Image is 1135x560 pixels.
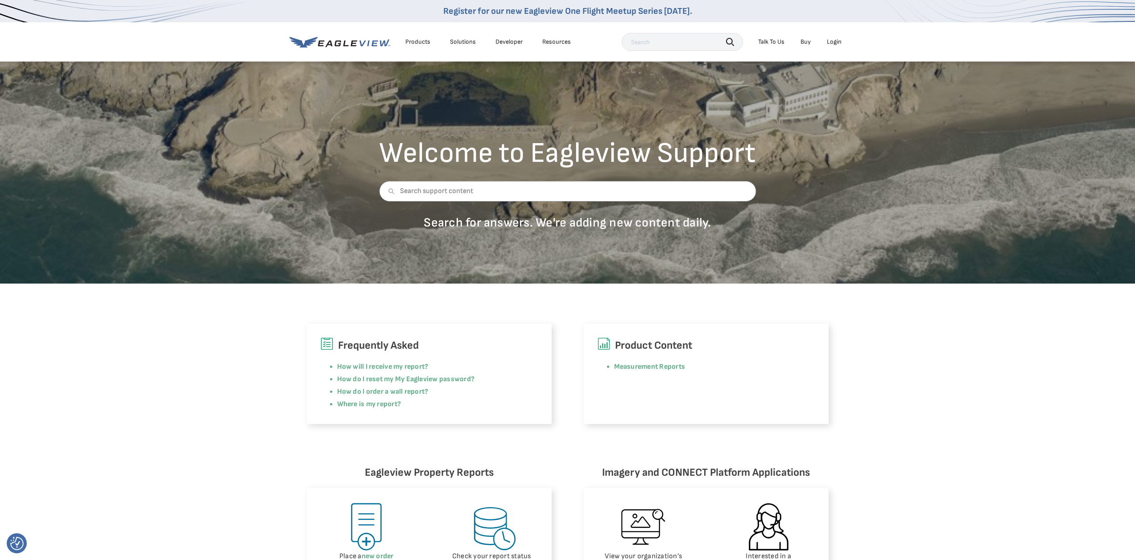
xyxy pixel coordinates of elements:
input: Search [622,33,743,51]
h6: Product Content [597,337,815,354]
input: Search support content [379,181,756,202]
img: Revisit consent button [10,537,24,550]
h6: Frequently Asked [320,337,538,354]
button: Consent Preferences [10,537,24,550]
p: Search for answers. We're adding new content daily. [379,215,756,231]
a: Measurement Reports [614,362,685,371]
h2: Welcome to Eagleview Support [379,139,756,168]
a: Where is my report? [337,400,401,408]
a: How do I reset my My Eagleview password? [337,375,475,383]
h6: Imagery and CONNECT Platform Applications [584,464,829,481]
a: How will I receive my report? [337,362,429,371]
a: Register for our new Eagleview One Flight Meetup Series [DATE]. [443,6,692,16]
a: How do I order a wall report? [337,387,429,396]
h6: Eagleview Property Reports [307,464,552,481]
div: Login [827,38,842,46]
div: Talk To Us [758,38,784,46]
div: Solutions [450,38,476,46]
div: Products [405,38,430,46]
div: Resources [542,38,571,46]
a: Developer [495,38,523,46]
a: Buy [801,38,811,46]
